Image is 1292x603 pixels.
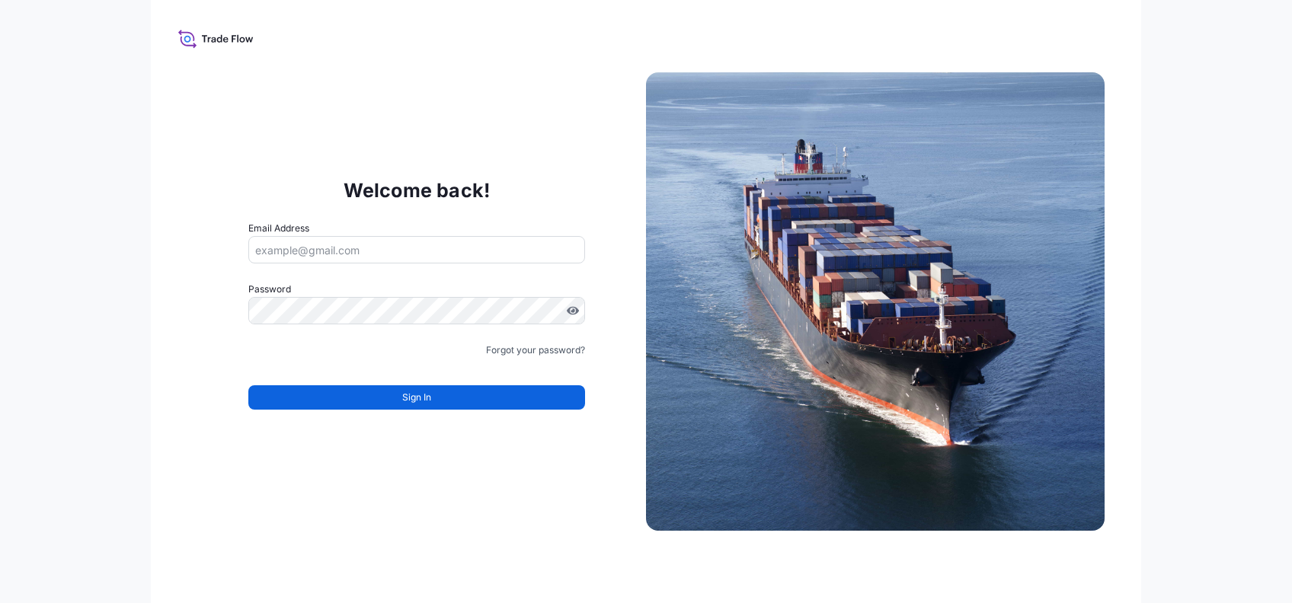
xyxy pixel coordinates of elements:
[248,282,585,297] label: Password
[402,390,431,405] span: Sign In
[567,305,579,317] button: Show password
[344,178,491,203] p: Welcome back!
[486,343,585,358] a: Forgot your password?
[248,221,309,236] label: Email Address
[646,72,1105,531] img: Ship illustration
[248,236,585,263] input: example@gmail.com
[248,385,585,410] button: Sign In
